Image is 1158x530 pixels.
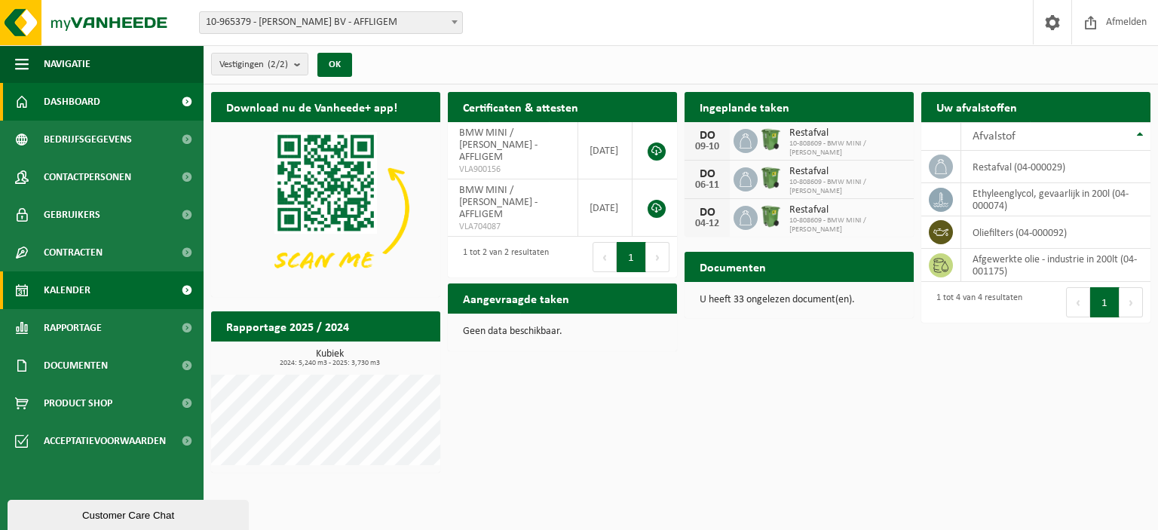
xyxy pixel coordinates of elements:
button: Vestigingen(2/2) [211,53,308,75]
td: [DATE] [578,179,633,237]
td: afgewerkte olie - industrie in 200lt (04-001175) [961,249,1150,282]
h3: Kubiek [219,349,440,367]
button: Next [1120,287,1143,317]
h2: Download nu de Vanheede+ app! [211,92,412,121]
span: 10-808609 - BMW MINI / [PERSON_NAME] [789,216,906,234]
span: 10-965379 - MICHAËL VAN VAERENBERGH BV - AFFLIGEM [199,11,463,34]
td: oliefilters (04-000092) [961,216,1150,249]
td: [DATE] [578,122,633,179]
div: DO [692,130,722,142]
h2: Documenten [685,252,781,281]
span: Product Shop [44,384,112,422]
span: Restafval [789,127,906,139]
span: Afvalstof [973,130,1016,142]
img: WB-0370-HPE-GN-01 [758,204,783,229]
div: 09-10 [692,142,722,152]
button: Previous [1066,287,1090,317]
span: 10-808609 - BMW MINI / [PERSON_NAME] [789,178,906,196]
img: WB-0370-HPE-GN-01 [758,165,783,191]
span: Documenten [44,347,108,384]
p: U heeft 33 ongelezen document(en). [700,295,899,305]
span: Gebruikers [44,196,100,234]
span: Kalender [44,271,90,309]
p: Geen data beschikbaar. [463,326,662,337]
a: Bekijk rapportage [328,341,439,371]
button: Next [646,242,669,272]
img: WB-0370-HPE-GN-01 [758,127,783,152]
div: 04-12 [692,219,722,229]
td: restafval (04-000029) [961,151,1150,183]
h2: Rapportage 2025 / 2024 [211,311,364,341]
button: 1 [617,242,646,272]
div: 1 tot 4 van 4 resultaten [929,286,1022,319]
h2: Uw afvalstoffen [921,92,1032,121]
span: Rapportage [44,309,102,347]
span: Vestigingen [219,54,288,76]
span: Dashboard [44,83,100,121]
h2: Aangevraagde taken [448,283,584,313]
span: 2024: 5,240 m3 - 2025: 3,730 m3 [219,360,440,367]
span: Contactpersonen [44,158,131,196]
img: Download de VHEPlus App [211,122,440,294]
h2: Ingeplande taken [685,92,804,121]
h2: Certificaten & attesten [448,92,593,121]
div: DO [692,207,722,219]
span: VLA704087 [459,221,566,233]
span: Restafval [789,166,906,178]
button: 1 [1090,287,1120,317]
span: VLA900156 [459,164,566,176]
div: DO [692,168,722,180]
count: (2/2) [268,60,288,69]
div: 06-11 [692,180,722,191]
span: BMW MINI / [PERSON_NAME] - AFFLIGEM [459,127,538,163]
div: 1 tot 2 van 2 resultaten [455,240,549,274]
span: Acceptatievoorwaarden [44,422,166,460]
td: ethyleenglycol, gevaarlijk in 200l (04-000074) [961,183,1150,216]
button: OK [317,53,352,77]
span: Bedrijfsgegevens [44,121,132,158]
button: Previous [593,242,617,272]
span: Contracten [44,234,103,271]
span: 10-965379 - MICHAËL VAN VAERENBERGH BV - AFFLIGEM [200,12,462,33]
iframe: chat widget [8,497,252,530]
span: Navigatie [44,45,90,83]
span: BMW MINI / [PERSON_NAME] - AFFLIGEM [459,185,538,220]
span: Restafval [789,204,906,216]
span: 10-808609 - BMW MINI / [PERSON_NAME] [789,139,906,158]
